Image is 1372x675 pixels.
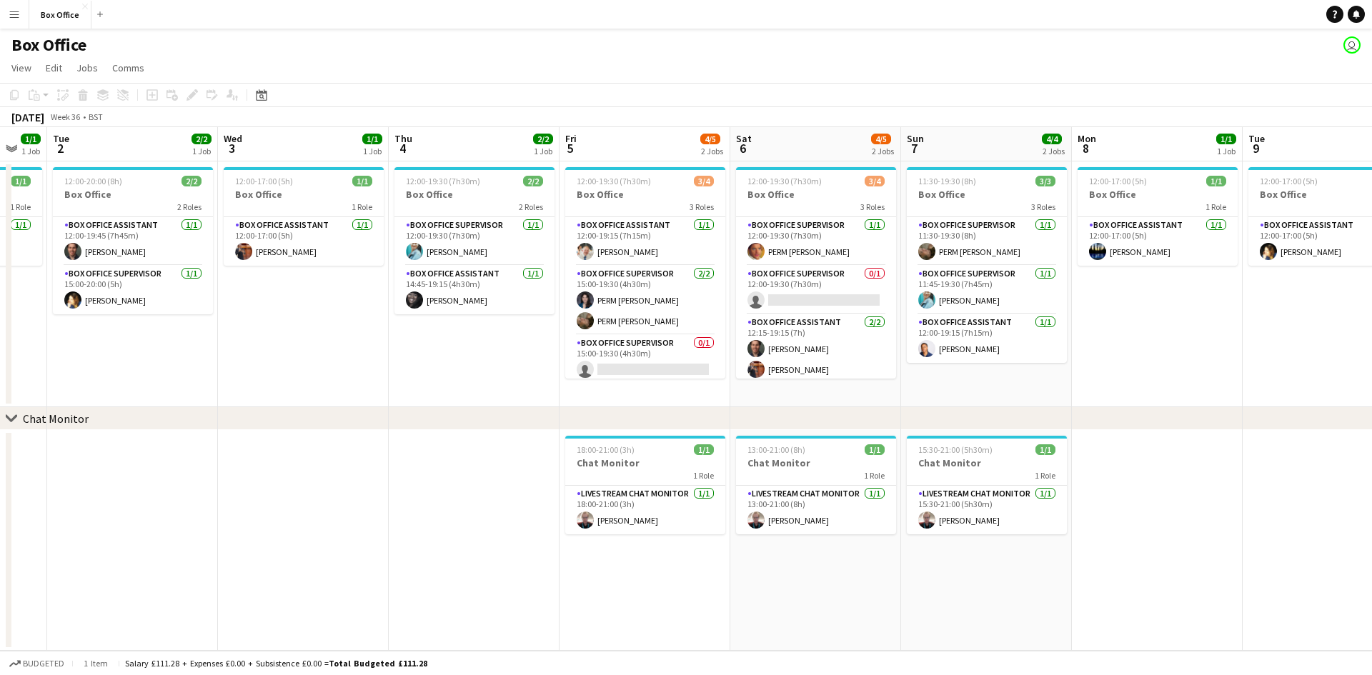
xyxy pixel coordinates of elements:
[1343,36,1361,54] app-user-avatar: Millie Haldane
[125,658,427,669] div: Salary £111.28 + Expenses £0.00 + Subsistence £0.00 =
[11,61,31,74] span: View
[7,656,66,671] button: Budgeted
[76,61,98,74] span: Jobs
[11,110,44,124] div: [DATE]
[89,111,103,122] div: BST
[106,59,150,77] a: Comms
[23,659,64,669] span: Budgeted
[47,111,83,122] span: Week 36
[29,1,91,29] button: Box Office
[6,59,37,77] a: View
[79,658,113,669] span: 1 item
[46,61,62,74] span: Edit
[40,59,68,77] a: Edit
[23,411,89,426] div: Chat Monitor
[112,61,144,74] span: Comms
[71,59,104,77] a: Jobs
[11,34,86,56] h1: Box Office
[329,658,427,669] span: Total Budgeted £111.28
